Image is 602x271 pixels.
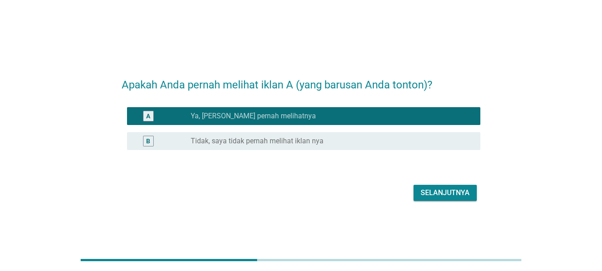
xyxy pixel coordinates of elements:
[414,185,477,201] button: Selanjutnya
[146,136,150,146] div: B
[191,137,324,146] label: Tidak, saya tidak pernah melihat iklan nya
[191,112,316,121] label: Ya, [PERSON_NAME] pernah melihatnya
[146,111,150,121] div: A
[421,188,470,198] div: Selanjutnya
[122,68,480,93] h2: Apakah Anda pernah melihat iklan A (yang barusan Anda tonton)?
